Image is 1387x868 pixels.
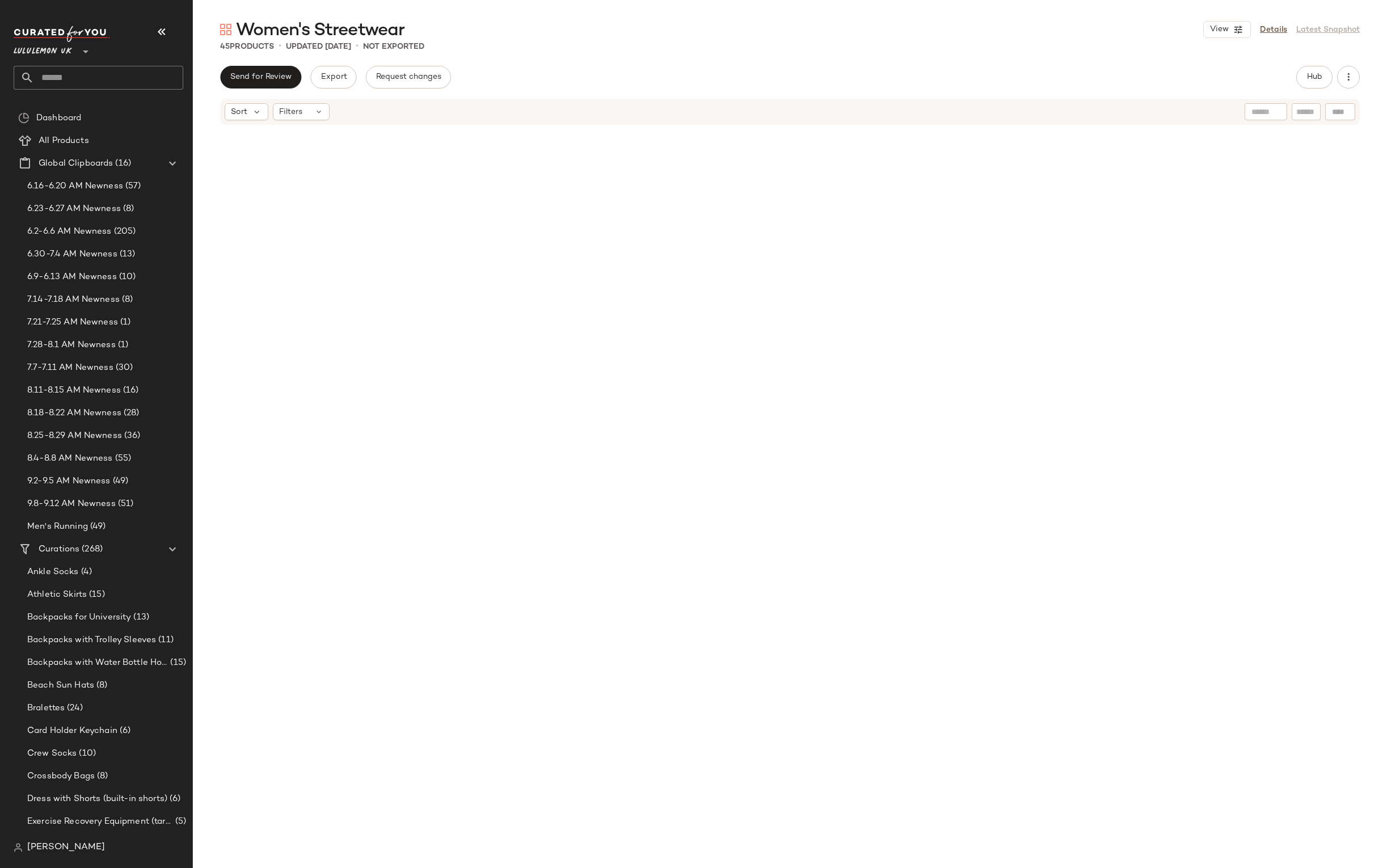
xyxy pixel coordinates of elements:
[27,384,121,397] span: 8.11-8.15 AM Newness
[27,815,173,828] span: Exercise Recovery Equipment (target mobility + muscle recovery equipment)
[173,815,186,828] span: (5)
[27,611,131,624] span: Backpacks for University
[310,66,356,89] button: Export
[27,203,121,216] span: 6.23-6.27 AM Newness
[279,106,302,118] span: Filters
[39,134,89,148] span: All Products
[39,157,113,170] span: Global Clipboards
[1203,21,1251,38] button: View
[27,498,116,511] span: 9.8-9.12 AM Newness
[27,293,120,306] span: 7.14-7.18 AM Newness
[220,66,301,89] button: Send for Review
[39,543,79,556] span: Curations
[27,747,77,760] span: Crew Socks
[27,841,105,854] span: [PERSON_NAME]
[79,566,92,579] span: (4)
[220,43,230,51] span: 45
[1306,73,1322,82] span: Hub
[356,40,359,53] span: •
[121,407,140,420] span: (28)
[27,248,117,261] span: 6.30-7.4 AM Newness
[27,702,65,715] span: Bralettes
[27,407,121,420] span: 8.18-8.22 AM Newness
[36,112,81,125] span: Dashboard
[14,843,23,852] img: svg%3e
[65,702,83,715] span: (24)
[156,634,174,647] span: (11)
[231,106,247,118] span: Sort
[27,339,116,352] span: 7.28-8.1 AM Newness
[27,588,87,601] span: Athletic Skirts
[94,679,107,692] span: (8)
[27,679,94,692] span: Beach Sun Hats
[131,611,149,624] span: (13)
[279,40,281,53] span: •
[27,566,79,579] span: Ankle Socks
[230,73,292,82] span: Send for Review
[167,793,180,806] span: (6)
[27,429,122,443] span: 8.25-8.29 AM Newness
[121,384,139,397] span: (16)
[366,66,451,89] button: Request changes
[236,19,404,42] span: Women's Streetwear
[1209,25,1229,34] span: View
[117,248,136,261] span: (13)
[87,588,105,601] span: (15)
[27,271,117,284] span: 6.9-6.13 AM Newness
[18,112,29,124] img: svg%3e
[27,475,111,488] span: 9.2-9.5 AM Newness
[27,793,167,806] span: Dress with Shorts (built-in shorts)
[123,180,141,193] span: (57)
[79,543,103,556] span: (268)
[27,724,117,738] span: Card Holder Keychain
[121,203,134,216] span: (8)
[27,225,112,238] span: 6.2-6.6 AM Newness
[320,73,347,82] span: Export
[116,339,128,352] span: (1)
[116,498,134,511] span: (51)
[376,73,441,82] span: Request changes
[112,225,136,238] span: (205)
[113,452,132,465] span: (55)
[286,41,351,53] p: updated [DATE]
[113,157,131,170] span: (16)
[14,26,110,42] img: cfy_white_logo.C9jOOHJF.svg
[27,656,168,669] span: Backpacks with Water Bottle Holder
[168,656,186,669] span: (15)
[1260,24,1287,36] a: Details
[27,634,156,647] span: Backpacks with Trolley Sleeves
[120,293,133,306] span: (8)
[118,316,130,329] span: (1)
[27,316,118,329] span: 7.21-7.25 AM Newness
[363,41,424,53] p: Not Exported
[1296,66,1333,89] button: Hub
[27,770,95,783] span: Crossbody Bags
[27,520,88,533] span: Men's Running
[117,271,136,284] span: (10)
[27,180,123,193] span: 6.16-6.20 AM Newness
[111,475,129,488] span: (49)
[27,361,113,374] span: 7.7-7.11 AM Newness
[77,747,96,760] span: (10)
[27,452,113,465] span: 8.4-8.8 AM Newness
[220,24,231,35] img: svg%3e
[113,361,133,374] span: (30)
[220,41,274,53] div: Products
[95,770,108,783] span: (8)
[14,39,72,59] span: Lululemon UK
[117,724,130,738] span: (6)
[88,520,106,533] span: (49)
[122,429,141,443] span: (36)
